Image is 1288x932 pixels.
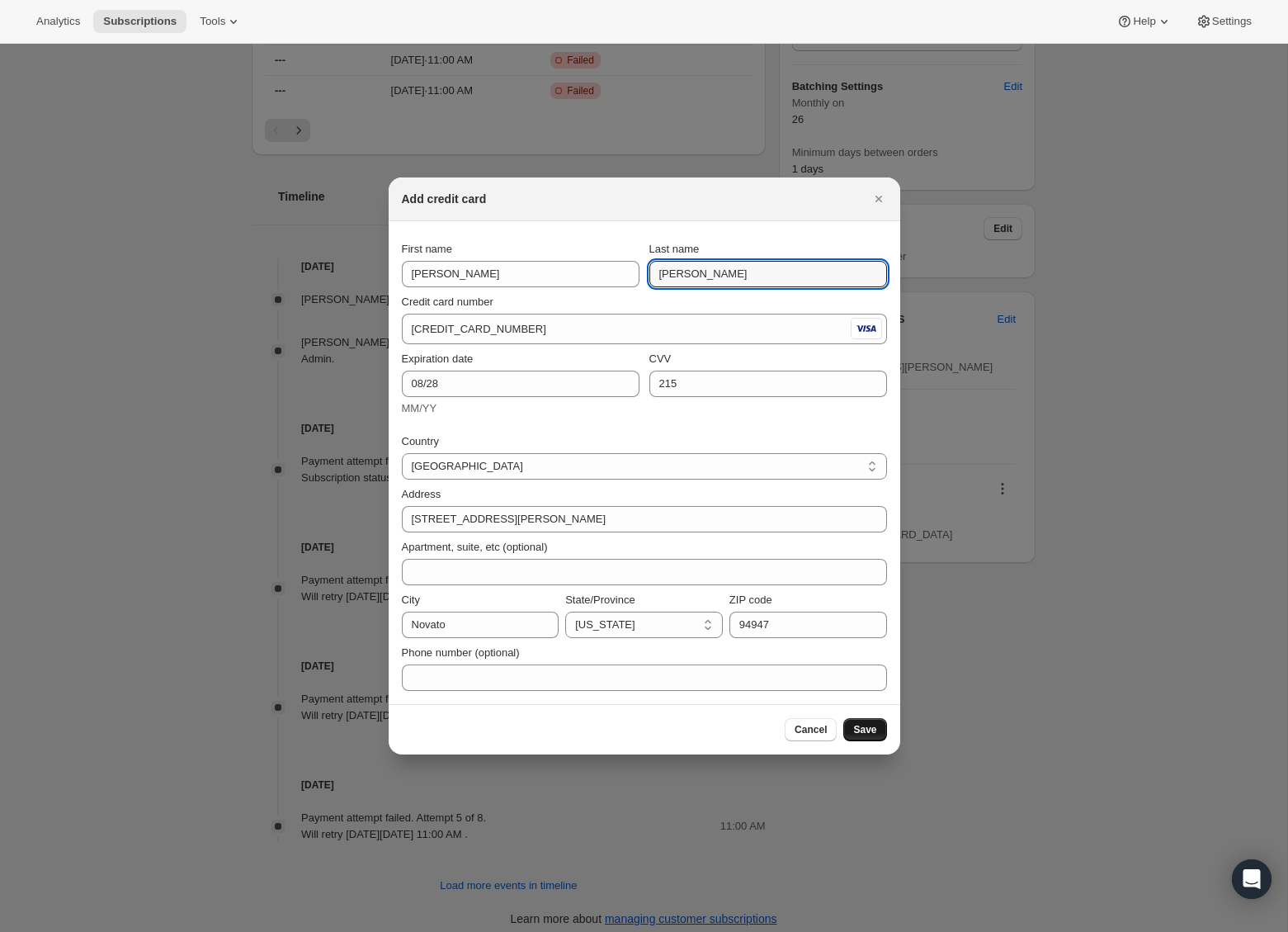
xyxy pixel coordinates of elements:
button: Tools [190,10,252,33]
span: Credit card number [402,296,493,308]
span: CVV [649,352,672,365]
span: State/Province [565,594,635,606]
span: City [402,594,420,606]
button: Cancel [785,718,837,741]
span: First name [402,243,452,255]
span: MM/YY [402,402,437,414]
span: Tools [200,15,225,28]
button: Help [1106,10,1182,33]
span: Subscriptions [103,15,177,28]
span: Phone number (optional) [402,646,520,659]
button: Subscriptions [93,10,186,33]
span: Save [853,723,876,736]
span: Settings [1212,15,1252,28]
button: Close [867,187,890,211]
span: Help [1133,15,1155,28]
span: ZIP code [729,594,772,606]
span: Address [402,488,441,500]
button: Settings [1186,10,1262,33]
h2: Add credit card [402,191,487,207]
span: Apartment, suite, etc (optional) [402,541,548,553]
span: Last name [649,243,700,255]
span: Cancel [795,723,827,736]
button: Save [843,718,886,741]
span: Analytics [36,15,80,28]
span: Country [402,435,440,447]
div: Open Intercom Messenger [1232,859,1271,899]
button: Analytics [26,10,90,33]
span: Expiration date [402,352,474,365]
